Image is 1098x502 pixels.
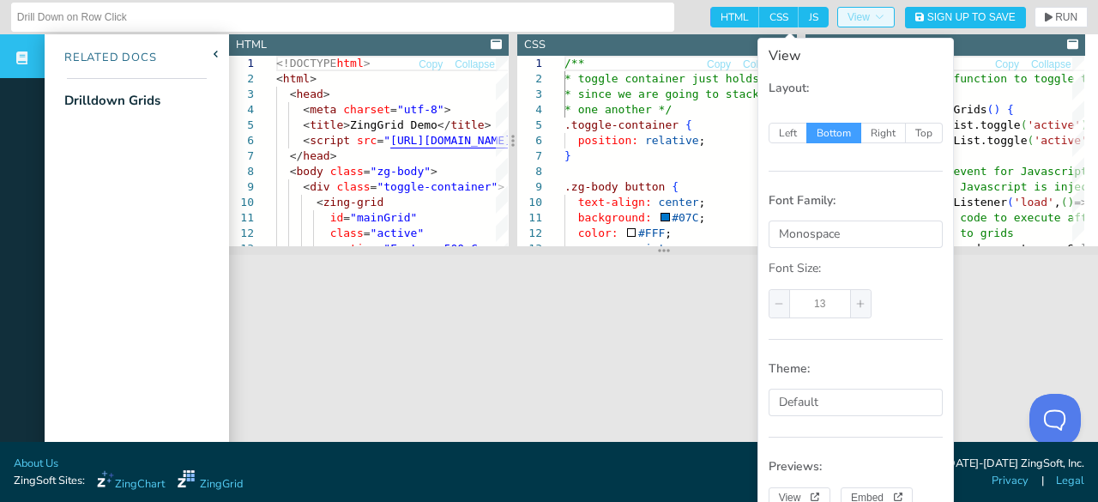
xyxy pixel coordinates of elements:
[517,71,542,87] div: 2
[1030,57,1072,73] button: Collapse
[310,180,329,193] span: div
[357,134,377,147] span: src
[1031,59,1071,70] span: Collapse
[517,179,542,195] div: 9
[310,134,350,147] span: script
[303,103,310,116] span: <
[1041,473,1044,489] span: |
[742,57,784,73] button: Collapse
[377,134,383,147] span: =
[1014,196,1054,209] span: 'load'
[330,211,344,224] span: id
[343,118,350,131] span: >
[390,134,511,147] span: [URL][DOMAIN_NAME]
[229,118,254,133] div: 5
[330,242,377,255] span: caption
[517,241,542,257] div: 13
[229,255,1098,459] iframe: Your browser does not support iframes.
[578,196,652,209] span: text-align:
[578,242,625,255] span: cursor:
[517,87,542,102] div: 3
[330,165,364,178] span: class
[564,180,618,193] span: .zg-body
[517,210,542,226] div: 11
[517,226,542,241] div: 12
[769,123,943,143] div: radio-group
[14,456,58,472] a: About Us
[769,260,943,277] p: Font Size:
[451,118,485,131] span: title
[679,242,685,255] span: ;
[698,211,705,224] span: ;
[710,7,759,27] span: HTML
[799,7,829,27] span: JS
[993,103,1000,116] span: )
[624,180,665,193] span: button
[371,165,431,178] span: "zg-body"
[418,57,443,73] button: Copy
[437,118,451,131] span: </
[14,473,85,489] span: ZingSoft Sites:
[578,227,618,239] span: color:
[1029,394,1081,445] iframe: Toggle Customer Support
[229,56,254,71] div: 1
[769,80,943,97] p: Layout:
[45,50,157,67] div: Related Docs
[229,210,254,226] div: 11
[364,57,371,70] span: >
[229,102,254,118] div: 4
[743,59,783,70] span: Collapse
[850,290,871,318] span: increase number
[698,134,705,147] span: ;
[377,242,383,255] span: =
[377,180,498,193] span: "toggle-container"
[229,133,254,148] div: 6
[1067,196,1074,209] span: )
[665,227,672,239] span: ;
[383,242,598,255] span: "Fortune 500 Companies Drilldown
[986,103,993,116] span: (
[517,133,542,148] div: 6
[1007,196,1014,209] span: (
[323,196,383,209] span: zing-grid
[17,3,668,31] input: Untitled Demo
[992,473,1029,489] a: Privacy
[769,49,943,63] div: View
[1055,12,1077,22] span: RUN
[336,57,363,70] span: html
[685,118,692,131] span: {
[517,118,542,133] div: 5
[310,118,343,131] span: title
[707,59,731,70] span: Copy
[779,226,840,242] span: Monospace
[455,59,495,70] span: Collapse
[290,88,297,100] span: <
[1056,473,1084,489] a: Legal
[564,103,672,116] span: * one another */
[517,195,542,210] div: 10
[994,57,1020,73] button: Copy
[658,196,698,209] span: center
[881,456,1084,473] div: © Copyright [DATE]-[DATE] ZingSoft, Inc.
[861,123,906,143] span: Right
[517,148,542,164] div: 7
[229,179,254,195] div: 9
[710,7,829,27] div: checkbox-group
[229,71,254,87] div: 2
[390,103,397,116] span: =
[364,165,371,178] span: =
[485,118,492,131] span: >
[343,103,390,116] span: charset
[769,360,943,378] p: Theme:
[1007,103,1014,116] span: {
[276,57,336,70] span: <!DOCTYPE
[343,211,350,224] span: =
[578,211,652,224] span: background:
[769,192,943,209] p: Font Family:
[517,164,542,179] div: 8
[837,7,895,27] button: View
[310,72,317,85] span: >
[276,72,283,85] span: <
[371,180,377,193] span: =
[310,103,336,116] span: meta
